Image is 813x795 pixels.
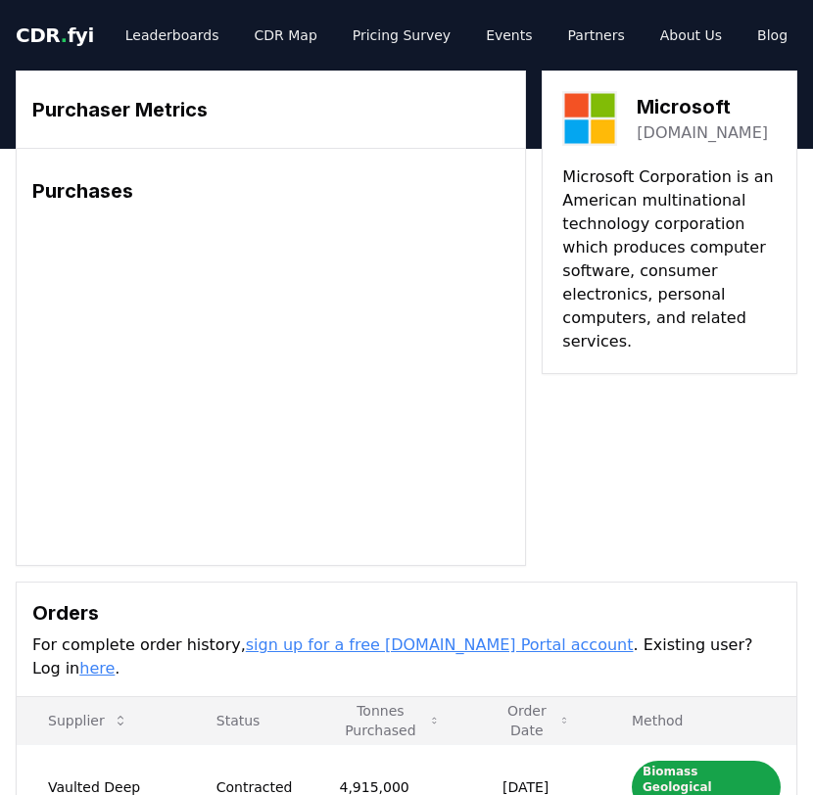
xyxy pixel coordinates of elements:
[616,711,781,730] p: Method
[487,701,585,740] button: Order Date
[562,165,777,353] p: Microsoft Corporation is an American multinational technology corporation which produces computer...
[562,91,617,146] img: Microsoft-logo
[637,121,768,145] a: [DOMAIN_NAME]
[637,92,768,121] h3: Microsoft
[32,176,509,206] h3: Purchases
[32,598,781,628] h3: Orders
[239,18,333,53] a: CDR Map
[246,635,634,654] a: sign up for a free [DOMAIN_NAME] Portal account
[337,18,466,53] a: Pricing Survey
[32,95,509,124] h3: Purchaser Metrics
[741,18,803,53] a: Blog
[324,701,455,740] button: Tonnes Purchased
[470,18,548,53] a: Events
[552,18,641,53] a: Partners
[32,633,781,680] p: For complete order history, . Existing user? Log in .
[110,18,803,53] nav: Main
[16,23,94,47] span: CDR fyi
[79,659,115,678] a: here
[201,711,293,730] p: Status
[16,22,94,49] a: CDR.fyi
[110,18,235,53] a: Leaderboards
[645,18,738,53] a: About Us
[61,23,68,47] span: .
[32,701,144,740] button: Supplier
